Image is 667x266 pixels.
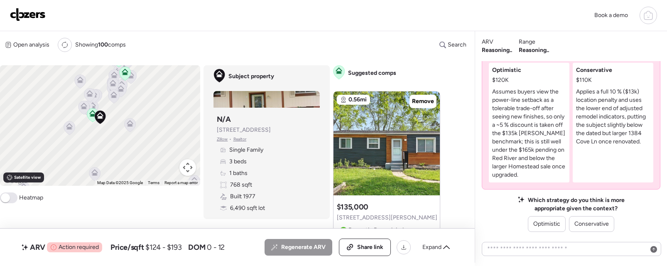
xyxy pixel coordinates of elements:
span: Conservative [576,66,612,74]
span: Single Family [229,146,263,154]
span: 0 - 12 [207,242,225,252]
span: 6,490 sqft lot [230,204,265,212]
span: Remove [412,97,434,106]
span: Showing comps [75,41,126,49]
span: Search [448,41,466,49]
img: Logo [10,8,46,21]
span: 0.56mi [348,96,367,104]
span: 3 beds [229,158,247,166]
span: Satellite view [14,174,41,181]
span: Built 1977 [230,192,255,201]
h3: $135,000 [337,202,368,212]
a: Report a map error [164,180,198,185]
p: Assumes buyers view the power-line setback as a tolerable trade-off after seeing new finishes, so... [492,88,566,179]
span: • [229,136,231,143]
span: Suggested comps [348,69,396,77]
span: Range [519,38,535,46]
span: 100 [98,41,108,48]
span: Subject property [228,72,274,81]
span: Price/sqft [110,242,144,252]
span: Reasoning.. [519,46,549,54]
span: Realtor [233,136,247,143]
span: $124 - $193 [145,242,181,252]
span: $110K [576,76,592,84]
span: Book a demo [594,12,628,19]
span: ARV [30,242,45,252]
span: Optimistic [492,66,521,74]
span: Optimistic [533,220,560,228]
span: Reasoning.. [482,46,512,54]
button: Map camera controls [179,159,196,176]
span: Conservative [574,220,609,228]
span: Map Data ©2025 Google [97,180,143,185]
span: Zillow [217,136,228,143]
span: ARV [482,38,493,46]
span: Heatmap [19,194,43,202]
span: 768 sqft [230,181,252,189]
a: Open this area in Google Maps (opens a new window) [2,175,29,186]
span: Expand [422,243,441,251]
span: Regenerate ARV [281,243,326,251]
h3: N/A [217,114,231,124]
span: $120K [492,76,509,84]
span: DOM [188,242,205,252]
span: Action required [59,243,99,251]
span: Share link [357,243,383,251]
img: Google [2,175,29,186]
a: Terms [148,180,159,185]
span: [STREET_ADDRESS][PERSON_NAME] [337,214,437,222]
span: 1 baths [229,169,248,177]
span: Open analysis [13,41,49,49]
span: Which strategy do you think is more appropriate given the context? [528,196,625,213]
span: Recently Remodeled [348,226,404,234]
p: Applies a full 10 % ($13k) location penalty and uses the lower end of adjusted remodel indicators... [576,88,650,146]
span: [STREET_ADDRESS] [217,126,271,134]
